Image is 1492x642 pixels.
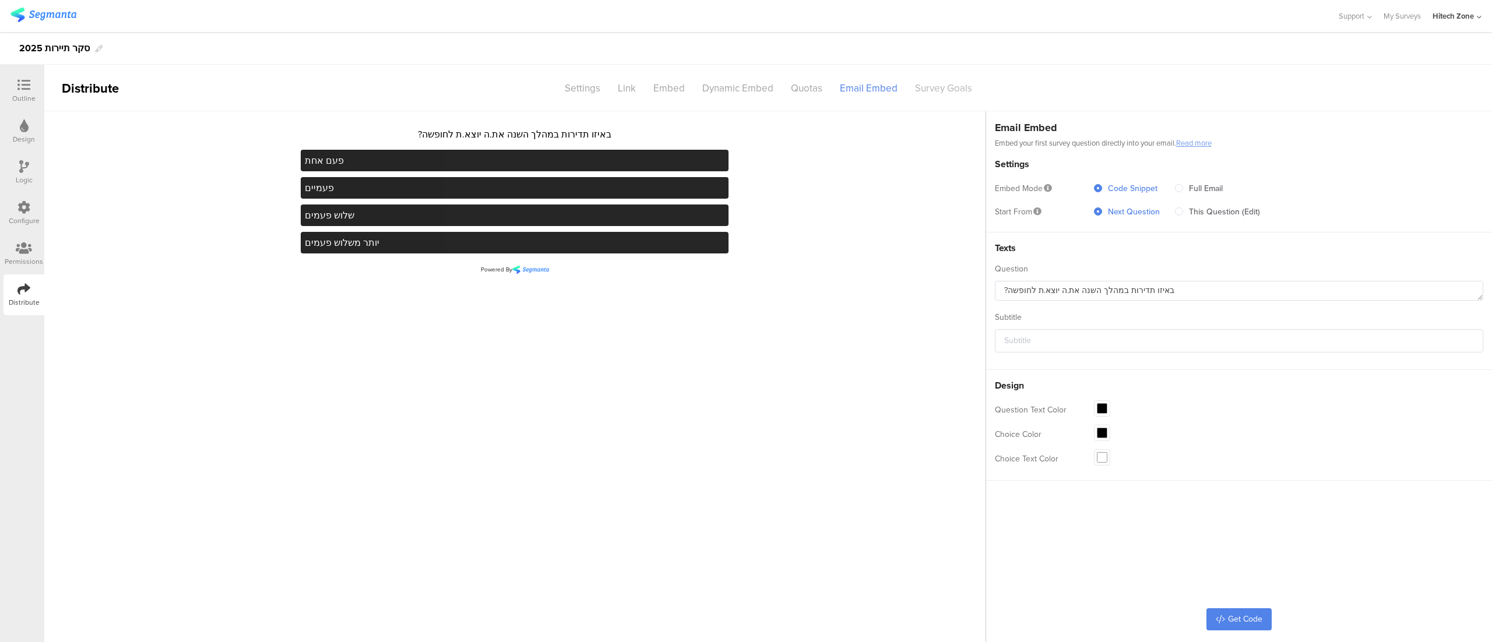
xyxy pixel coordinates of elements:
[301,150,729,171] a: פעם אחת
[995,182,1082,195] div: Embed Mode
[645,78,694,98] div: Embed
[301,177,729,199] a: פעמיים
[512,266,549,274] img: 7fa322344c07d2bd577a.png
[44,79,178,98] div: Distribute
[906,78,981,98] div: Survey Goals
[609,78,645,98] div: Link
[1183,182,1223,195] span: Full Email
[556,78,609,98] div: Settings
[995,206,1082,218] div: Start From
[12,93,36,104] div: Outline
[782,78,831,98] div: Quotas
[1176,137,1212,149] a: Read more
[831,78,906,98] div: Email Embed
[986,111,1492,149] div: Email Embed
[301,232,729,253] a: יותר משלוש פעמים
[1206,608,1272,630] a: Get Code
[301,265,729,274] td: Powered By
[995,311,1483,323] div: Subtitle
[10,8,76,22] img: segmanta logo
[9,216,40,226] div: Configure
[1102,206,1160,218] span: Next Question
[995,329,1483,352] input: Subtitle
[995,135,1483,149] div: Embed your first survey question directly into your email.
[1433,10,1474,22] div: Hitech Zone
[995,241,1483,255] div: Texts
[995,428,1082,440] div: Choice Color
[995,379,1483,392] div: Design
[13,134,35,144] div: Design
[995,263,1483,275] div: Question
[1102,182,1157,195] span: Code Snippet
[995,157,1483,171] div: Settings
[1339,10,1364,22] span: Support
[301,204,729,226] a: שלוש פעמים
[694,78,782,98] div: Dynamic Embed
[9,297,40,308] div: Distribute
[16,175,33,185] div: Logic
[5,256,43,267] div: Permissions
[1183,206,1260,218] span: This Question (Edit)
[301,128,729,150] td: ?באיזו תדירות במהלך השנה את.ה יוצא.ת לחופשה
[995,404,1082,416] div: Question Text Color
[995,453,1082,465] div: Choice Text Color
[19,39,90,58] div: סקר תיירות 2025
